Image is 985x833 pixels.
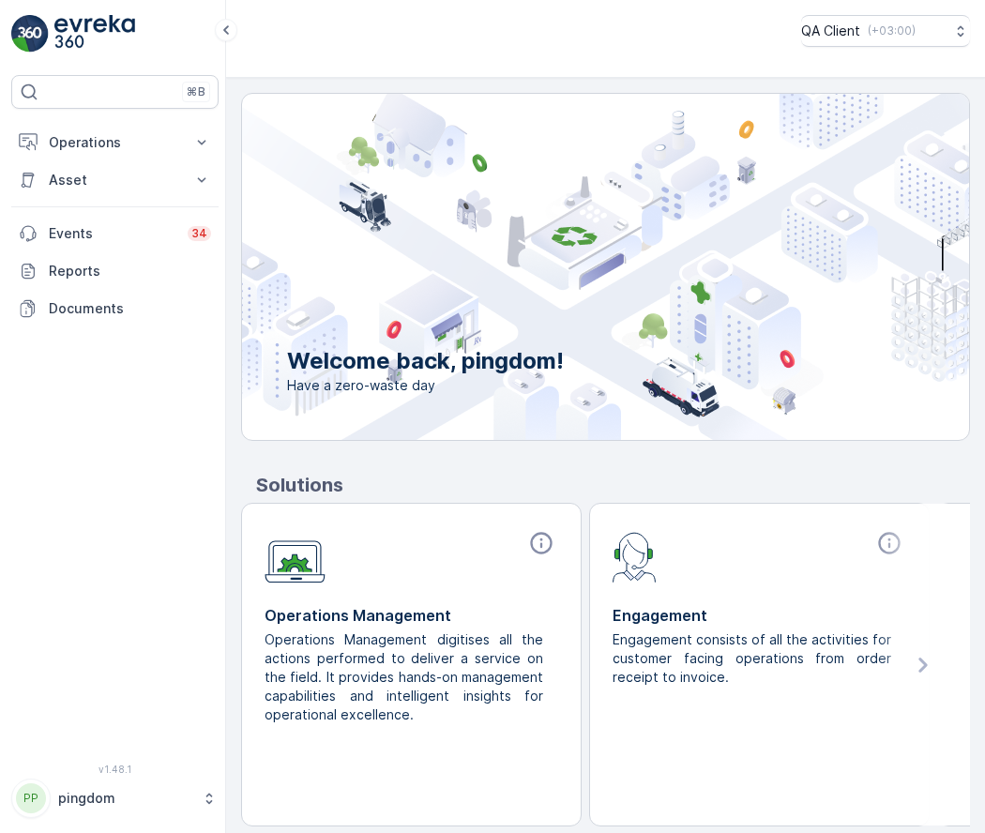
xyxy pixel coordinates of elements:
button: Operations [11,124,219,161]
p: Operations Management [265,604,558,627]
button: Asset [11,161,219,199]
p: Engagement [613,604,906,627]
button: PPpingdom [11,779,219,818]
p: ( +03:00 ) [868,23,916,38]
p: Reports [49,262,211,280]
img: module-icon [613,530,657,583]
p: Asset [49,171,181,189]
button: QA Client(+03:00) [801,15,970,47]
p: Events [49,224,176,243]
img: city illustration [158,94,969,440]
img: logo [11,15,49,53]
p: Solutions [256,471,970,499]
div: PP [16,783,46,813]
a: Reports [11,252,219,290]
p: Operations [49,133,181,152]
p: QA Client [801,22,860,40]
span: Have a zero-waste day [287,376,564,395]
img: module-icon [265,530,326,583]
p: Welcome back, pingdom! [287,346,564,376]
p: Documents [49,299,211,318]
p: Operations Management digitises all the actions performed to deliver a service on the field. It p... [265,630,543,724]
p: 34 [191,226,207,241]
p: ⌘B [187,84,205,99]
a: Documents [11,290,219,327]
p: Engagement consists of all the activities for customer facing operations from order receipt to in... [613,630,891,687]
span: v 1.48.1 [11,764,219,775]
p: pingdom [58,789,192,808]
img: logo_light-DOdMpM7g.png [54,15,135,53]
a: Events34 [11,215,219,252]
